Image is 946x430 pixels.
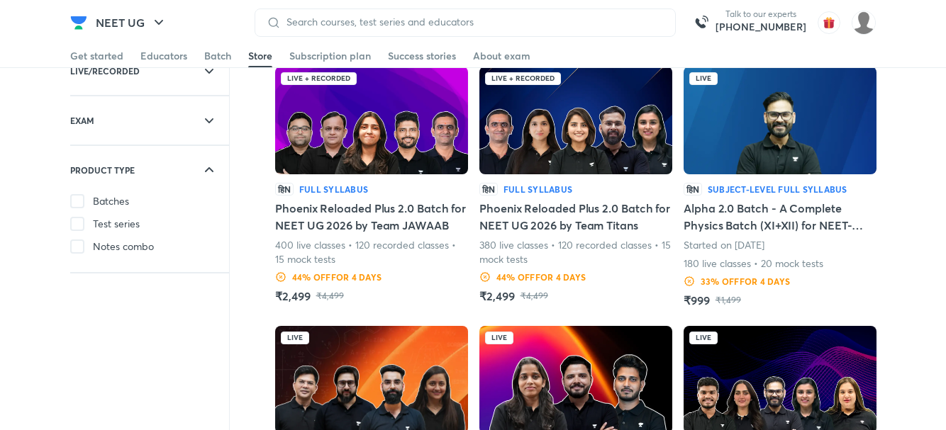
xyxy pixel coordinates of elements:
[388,45,456,67] a: Success stories
[281,332,309,344] div: Live
[485,332,513,344] div: Live
[289,49,371,63] div: Subscription plan
[687,9,716,37] img: call-us
[503,183,572,196] h6: Full Syllabus
[140,45,187,67] a: Educators
[485,72,561,85] div: Live + Recorded
[299,183,368,196] h6: Full Syllabus
[684,183,702,196] p: हिN
[689,72,718,85] div: Live
[70,64,140,78] h6: LIVE/RECORDED
[684,256,824,271] p: 180 live classes • 20 mock tests
[388,49,456,63] div: Success stories
[479,183,498,196] p: हिN
[479,271,491,283] img: Discount Logo
[275,200,468,234] h5: Phoenix Reloaded Plus 2.0 Batch for NEET UG 2026 by Team JAWAAB
[248,45,272,67] a: Store
[70,14,87,31] img: Company Logo
[684,67,877,174] img: Batch Thumbnail
[479,67,672,174] img: Batch Thumbnail
[689,332,718,344] div: Live
[275,183,294,196] p: हिN
[684,292,710,309] h5: ₹999
[275,271,286,283] img: Discount Logo
[87,9,176,37] button: NEET UG
[479,200,672,234] h5: Phoenix Reloaded Plus 2.0 Batch for NEET UG 2026 by Team Titans
[716,9,806,20] p: Talk to our experts
[140,49,187,63] div: Educators
[716,20,806,34] a: [PHONE_NUMBER]
[204,45,231,67] a: Batch
[289,45,371,67] a: Subscription plan
[684,276,695,287] img: Discount Logo
[275,238,468,266] p: 400 live classes • 120 recorded classes • 15 mock tests
[275,67,468,174] img: Batch Thumbnail
[70,45,123,67] a: Get started
[281,16,664,28] input: Search courses, test series and educators
[70,163,135,177] h6: PRODUCT TYPE
[275,288,311,305] h5: ₹2,499
[292,271,382,283] h6: 44 % OFF for 4 DAYS
[70,49,123,63] div: Get started
[281,72,357,85] div: Live + Recorded
[248,49,272,63] div: Store
[818,11,840,34] img: avatar
[852,11,876,35] img: GS ARJUNAA
[479,238,672,266] p: 380 live classes • 120 recorded classes • 15 mock tests
[701,275,790,288] h6: 33 % OFF for 4 DAYS
[684,238,764,252] p: Started on [DATE]
[708,183,847,196] h6: Subject-level full syllabus
[479,288,515,305] h5: ₹2,499
[316,290,344,302] p: ₹4,499
[204,49,231,63] div: Batch
[473,45,530,67] a: About exam
[684,200,877,234] h5: Alpha 2.0 Batch - A Complete Physics Batch (XI+XII) for NEET-2026
[93,239,154,254] span: Notes combo
[716,295,741,306] p: ₹1,499
[496,271,586,283] h6: 44 % OFF for 4 DAYS
[70,113,94,128] h6: EXAM
[93,217,140,231] span: Test series
[93,194,129,208] span: Batches
[473,49,530,63] div: About exam
[521,290,548,302] p: ₹4,499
